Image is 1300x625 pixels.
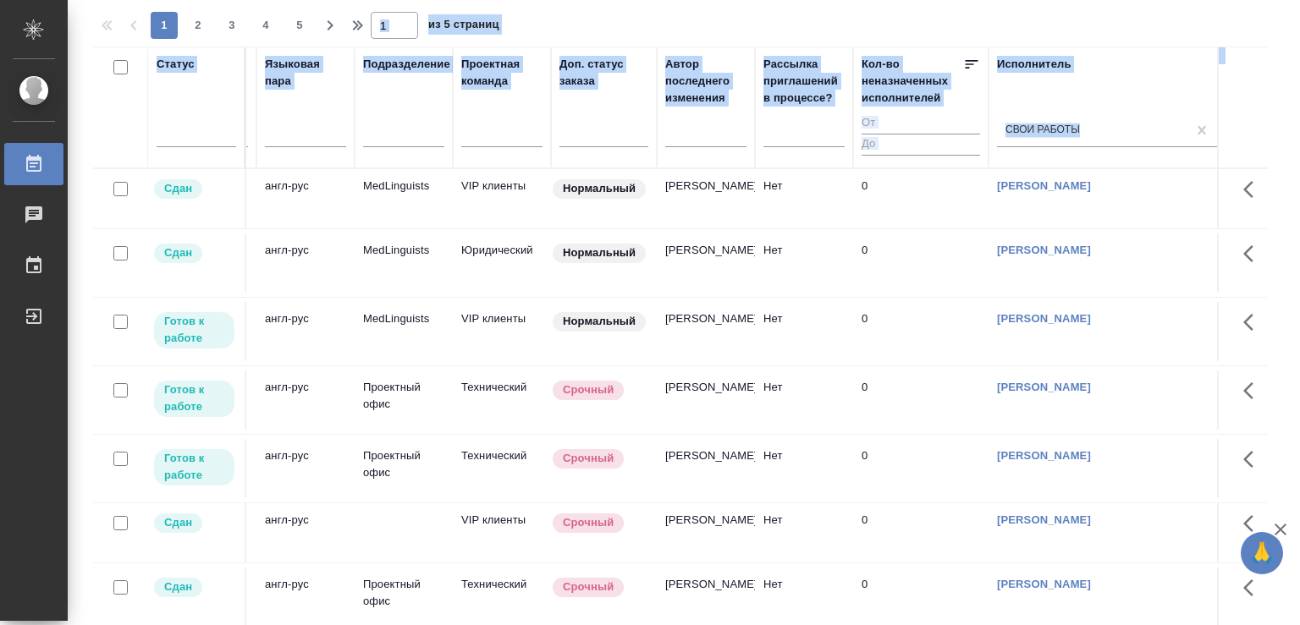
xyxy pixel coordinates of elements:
[164,381,224,415] p: Готов к работе
[286,12,313,39] button: 5
[997,56,1071,73] div: Исполнитель
[256,169,355,228] td: англ-рус
[563,313,636,330] p: Нормальный
[563,450,614,467] p: Срочный
[997,244,1091,256] a: [PERSON_NAME]
[563,578,614,595] p: Срочный
[1005,123,1080,138] div: Свои работы
[355,302,453,361] td: MedLinguists
[1241,532,1283,574] button: 🙏
[862,56,963,107] div: Кол-во неназначенных исполнителей
[355,370,453,430] td: Проектный офис
[453,233,551,293] td: Юридический
[853,503,989,562] td: 0
[1233,567,1274,608] button: Здесь прячутся важные кнопки
[157,56,195,73] div: Статус
[853,169,989,228] td: 0
[152,310,236,350] div: Исполнитель может приступить к работе
[218,12,245,39] button: 3
[355,439,453,498] td: Проектный офис
[755,503,853,562] td: Нет
[997,312,1091,325] a: [PERSON_NAME]
[657,439,755,498] td: [PERSON_NAME]
[164,450,224,484] p: Готов к работе
[853,439,989,498] td: 0
[755,169,853,228] td: Нет
[461,56,543,90] div: Проектная команда
[152,447,236,487] div: Исполнитель может приступить к работе
[657,233,755,293] td: [PERSON_NAME]
[755,233,853,293] td: Нет
[218,17,245,34] span: 3
[1233,302,1274,343] button: Здесь прячутся важные кнопки
[755,439,853,498] td: Нет
[862,134,980,155] input: До
[453,370,551,430] td: Технический
[428,14,499,39] span: из 5 страниц
[252,17,279,34] span: 4
[997,179,1091,192] a: [PERSON_NAME]
[657,302,755,361] td: [PERSON_NAME]
[152,512,236,535] div: Менеджер проверил работу исполнителя, передает ее на следующий этап
[1233,439,1274,480] button: Здесь прячутся важные кнопки
[453,503,551,562] td: VIP клиенты
[853,302,989,361] td: 0
[755,370,853,430] td: Нет
[657,503,755,562] td: [PERSON_NAME]
[563,381,614,398] p: Срочный
[256,503,355,562] td: англ-рус
[1248,535,1276,571] span: 🙏
[563,514,614,531] p: Срочный
[152,379,236,419] div: Исполнитель может приступить к работе
[559,56,648,90] div: Доп. статус заказа
[164,313,224,347] p: Готов к работе
[355,169,453,228] td: MedLinguists
[256,233,355,293] td: англ-рус
[453,169,551,228] td: VIP клиенты
[563,244,636,261] p: Нормальный
[164,244,192,261] p: Сдан
[997,513,1091,526] a: [PERSON_NAME]
[185,17,212,34] span: 2
[763,56,845,107] div: Рассылка приглашений в процессе?
[1233,169,1274,210] button: Здесь прячутся важные кнопки
[256,302,355,361] td: англ-рус
[1233,503,1274,544] button: Здесь прячутся важные кнопки
[657,169,755,228] td: [PERSON_NAME]
[563,180,636,197] p: Нормальный
[755,302,853,361] td: Нет
[252,12,279,39] button: 4
[853,370,989,430] td: 0
[164,514,192,531] p: Сдан
[256,370,355,430] td: англ-рус
[997,381,1091,393] a: [PERSON_NAME]
[363,56,450,73] div: Подразделение
[453,302,551,361] td: VIP клиенты
[853,233,989,293] td: 0
[152,242,236,265] div: Менеджер проверил работу исполнителя, передает ее на следующий этап
[997,578,1091,590] a: [PERSON_NAME]
[185,12,212,39] button: 2
[453,439,551,498] td: Технический
[355,233,453,293] td: MedLinguists
[665,56,746,107] div: Автор последнего изменения
[1233,233,1274,274] button: Здесь прячутся важные кнопки
[862,113,980,134] input: От
[164,578,192,595] p: Сдан
[164,180,192,197] p: Сдан
[256,439,355,498] td: англ-рус
[997,449,1091,462] a: [PERSON_NAME]
[286,17,313,34] span: 5
[265,56,346,90] div: Языковая пара
[657,370,755,430] td: [PERSON_NAME]
[152,576,236,599] div: Менеджер проверил работу исполнителя, передает ее на следующий этап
